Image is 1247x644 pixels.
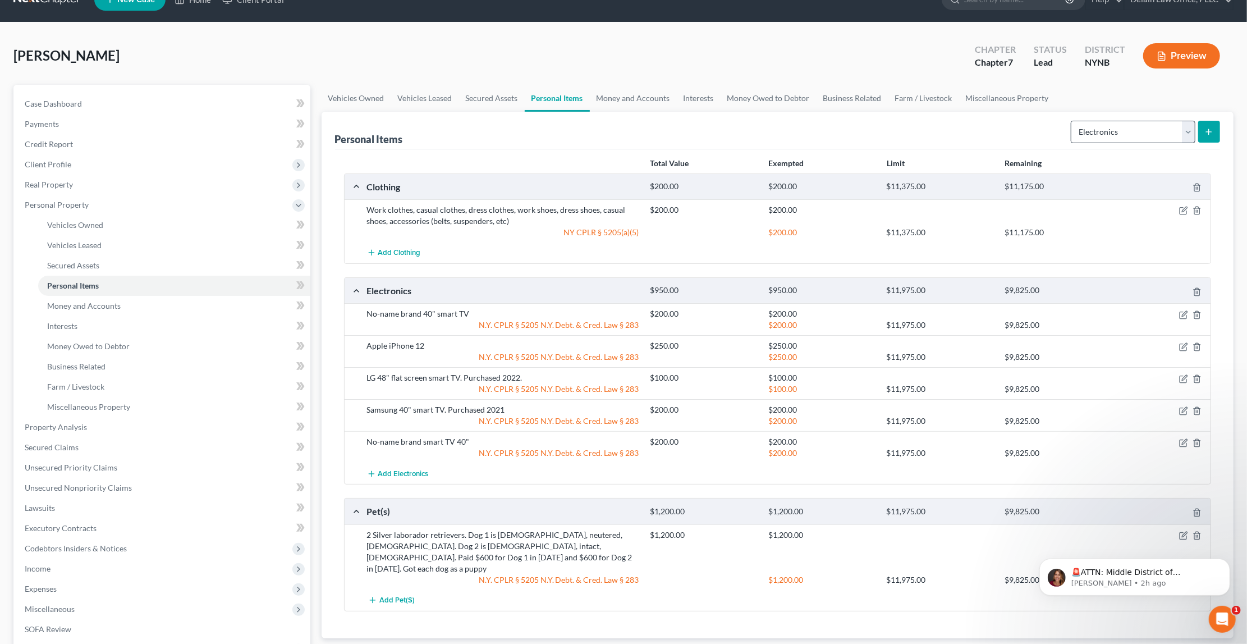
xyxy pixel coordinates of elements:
[16,619,310,640] a: SOFA Review
[959,85,1056,112] a: Miscellaneous Property
[999,285,1117,296] div: $9,825.00
[25,624,71,634] span: SOFA Review
[367,463,429,484] button: Add Electronics
[16,518,310,538] a: Executory Contracts
[817,85,888,112] a: Business Related
[763,436,881,447] div: $200.00
[38,255,310,276] a: Secured Assets
[975,43,1016,56] div: Chapter
[16,498,310,518] a: Lawsuits
[1005,158,1042,168] strong: Remaining
[763,351,881,363] div: $250.00
[38,377,310,397] a: Farm / Livestock
[645,404,763,415] div: $200.00
[999,415,1117,427] div: $9,825.00
[881,574,999,586] div: $11,975.00
[763,319,881,331] div: $200.00
[1023,535,1247,614] iframe: Intercom notifications message
[25,139,73,149] span: Credit Report
[650,158,689,168] strong: Total Value
[16,417,310,437] a: Property Analysis
[25,442,79,452] span: Secured Claims
[1008,57,1013,67] span: 7
[47,402,130,412] span: Miscellaneous Property
[25,503,55,513] span: Lawsuits
[999,447,1117,459] div: $9,825.00
[25,463,117,472] span: Unsecured Priority Claims
[25,99,82,108] span: Case Dashboard
[763,340,881,351] div: $250.00
[881,447,999,459] div: $11,975.00
[999,574,1117,586] div: $9,825.00
[590,85,677,112] a: Money and Accounts
[367,590,416,611] button: Add Pet(s)
[361,415,645,427] div: N.Y. CPLR § 5205 N.Y. Debt. & Cred. Law § 283
[459,85,525,112] a: Secured Assets
[887,158,905,168] strong: Limit
[525,85,590,112] a: Personal Items
[47,321,77,331] span: Interests
[881,319,999,331] div: $11,975.00
[335,133,403,146] div: Personal Items
[361,181,645,193] div: Clothing
[16,458,310,478] a: Unsecured Priority Claims
[367,243,421,263] button: Add Clothing
[361,308,645,319] div: No-name brand 40" smart TV
[999,383,1117,395] div: $9,825.00
[361,227,645,238] div: NY CPLR § 5205(a)(5)
[47,220,103,230] span: Vehicles Owned
[38,357,310,377] a: Business Related
[999,319,1117,331] div: $9,825.00
[16,94,310,114] a: Case Dashboard
[25,564,51,573] span: Income
[16,114,310,134] a: Payments
[881,506,999,517] div: $11,975.00
[38,215,310,235] a: Vehicles Owned
[881,351,999,363] div: $11,975.00
[763,415,881,427] div: $200.00
[763,308,881,319] div: $200.00
[47,362,106,371] span: Business Related
[25,523,97,533] span: Executory Contracts
[1085,43,1125,56] div: District
[25,180,73,189] span: Real Property
[25,584,57,593] span: Expenses
[645,529,763,541] div: $1,200.00
[361,285,645,296] div: Electronics
[645,340,763,351] div: $250.00
[361,505,645,517] div: Pet(s)
[25,604,75,614] span: Miscellaneous
[881,285,999,296] div: $11,975.00
[645,204,763,216] div: $200.00
[47,301,121,310] span: Money and Accounts
[361,372,645,383] div: LG 48" flat screen smart TV. Purchased 2022.
[1034,56,1067,69] div: Lead
[378,249,421,258] span: Add Clothing
[1034,43,1067,56] div: Status
[361,204,645,227] div: Work clothes, casual clothes, dress clothes, work shoes, dress shoes, casual shoes, accessories (...
[999,181,1117,192] div: $11,175.00
[645,372,763,383] div: $100.00
[763,574,881,586] div: $1,200.00
[763,447,881,459] div: $200.00
[47,240,102,250] span: Vehicles Leased
[47,341,130,351] span: Money Owed to Debtor
[999,506,1117,517] div: $9,825.00
[1209,606,1236,633] iframe: Intercom live chat
[361,447,645,459] div: N.Y. CPLR § 5205 N.Y. Debt. & Cred. Law § 283
[361,529,645,574] div: 2 Silver laborador retrievers. Dog 1 is [DEMOGRAPHIC_DATA], neutered, [DEMOGRAPHIC_DATA]. Dog 2 i...
[1143,43,1220,68] button: Preview
[361,436,645,447] div: No-name brand smart TV 40"
[361,383,645,395] div: N.Y. CPLR § 5205 N.Y. Debt. & Cred. Law § 283
[763,181,881,192] div: $200.00
[38,235,310,255] a: Vehicles Leased
[763,506,881,517] div: $1,200.00
[763,529,881,541] div: $1,200.00
[391,85,459,112] a: Vehicles Leased
[881,181,999,192] div: $11,375.00
[38,296,310,316] a: Money and Accounts
[763,372,881,383] div: $100.00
